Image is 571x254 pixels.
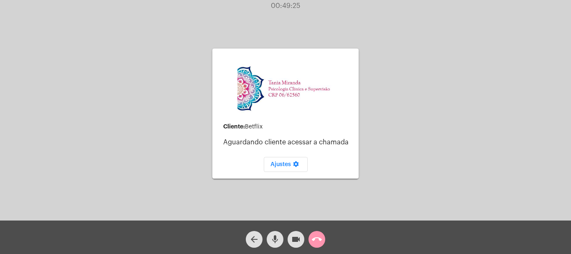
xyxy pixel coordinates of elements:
span: 00:49:25 [271,3,300,9]
button: Ajustes [264,157,308,172]
mat-icon: call_end [312,234,322,244]
img: 82f91219-cc54-a9e9-c892-318f5ec67ab1.jpg [237,64,334,113]
p: Aguardando cliente acessar a chamada [223,139,352,146]
mat-icon: settings [291,161,301,171]
span: Ajustes [270,162,301,167]
strong: Cliente: [223,123,245,129]
mat-icon: mic [270,234,280,244]
mat-icon: arrow_back [249,234,259,244]
div: Betflix [223,123,352,130]
mat-icon: videocam [291,234,301,244]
